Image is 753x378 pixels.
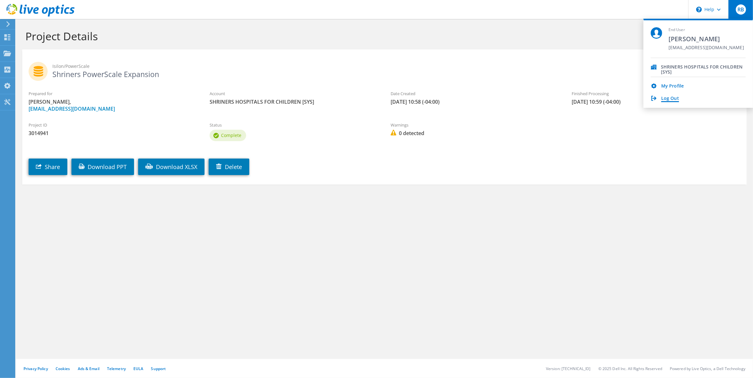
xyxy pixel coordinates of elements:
h1: Project Details [25,29,740,43]
a: Log Out [661,96,679,102]
label: Project ID [29,122,197,128]
label: Status [210,122,378,128]
label: Warnings [391,122,559,128]
li: © 2025 Dell Inc. All Rights Reserved [598,366,662,371]
span: [DATE] 10:59 (-04:00) [572,98,740,105]
li: Version: [TECHNICAL_ID] [546,366,591,371]
a: Delete [209,159,249,175]
a: EULA [133,366,143,371]
span: Complete [221,132,241,138]
a: Support [151,366,166,371]
a: My Profile [661,83,684,89]
span: [EMAIL_ADDRESS][DOMAIN_NAME] [669,45,744,51]
span: 0 detected [391,130,559,137]
span: [DATE] 10:58 (-04:00) [391,98,559,105]
label: Finished Processing [572,90,740,97]
a: Download XLSX [138,159,205,175]
span: [PERSON_NAME] [669,35,744,43]
a: Privacy Policy [24,366,48,371]
svg: \n [696,7,702,12]
span: [PERSON_NAME], [29,98,197,112]
a: Share [29,159,67,175]
a: Telemetry [107,366,126,371]
li: Powered by Live Optics, a Dell Technology [670,366,745,371]
a: Ads & Email [78,366,99,371]
a: Download PPT [71,159,134,175]
a: [EMAIL_ADDRESS][DOMAIN_NAME] [29,105,115,112]
span: SHRINERS HOSPITALS FOR CHILDREN [SYS] [210,98,378,105]
label: Date Created [391,90,559,97]
label: Account [210,90,378,97]
span: RB [736,4,746,15]
div: SHRINERS HOSPITALS FOR CHILDREN [SYS] [661,64,746,70]
a: Cookies [56,366,70,371]
span: 3014941 [29,130,197,137]
label: Prepared for [29,90,197,97]
h2: Shriners PowerScale Expansion [29,62,740,78]
span: End User [669,27,744,33]
span: Isilon/PowerScale [52,63,740,70]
